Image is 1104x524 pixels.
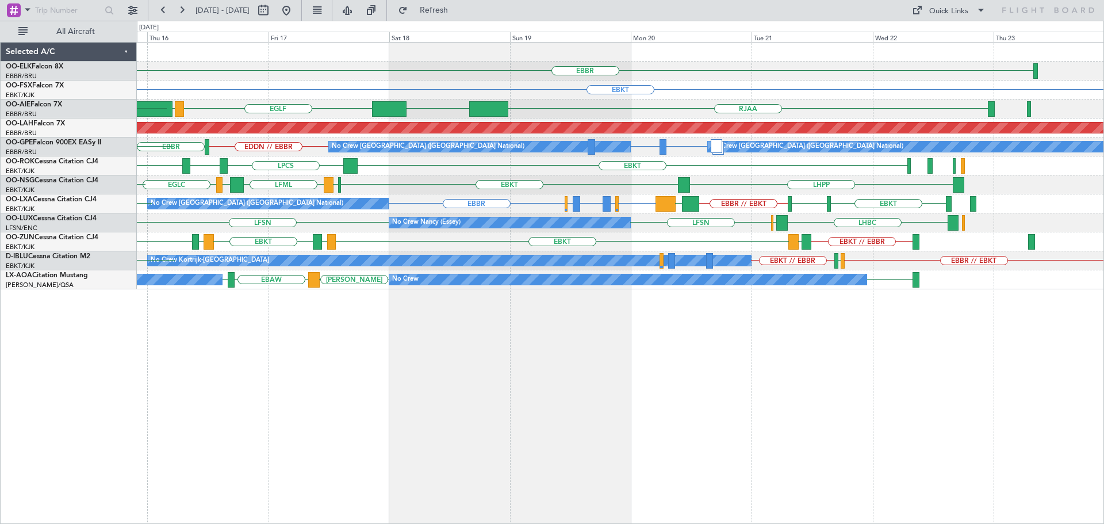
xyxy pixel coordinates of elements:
[711,138,903,155] div: No Crew [GEOGRAPHIC_DATA] ([GEOGRAPHIC_DATA] National)
[6,281,74,289] a: [PERSON_NAME]/QSA
[151,195,343,212] div: No Crew [GEOGRAPHIC_DATA] ([GEOGRAPHIC_DATA] National)
[6,272,88,279] a: LX-AOACitation Mustang
[147,32,268,42] div: Thu 16
[151,252,269,269] div: No Crew Kortrijk-[GEOGRAPHIC_DATA]
[332,138,524,155] div: No Crew [GEOGRAPHIC_DATA] ([GEOGRAPHIC_DATA] National)
[752,32,872,42] div: Tue 21
[6,234,34,241] span: OO-ZUN
[6,82,32,89] span: OO-FSX
[13,22,125,41] button: All Aircraft
[6,224,37,232] a: LFSN/ENC
[392,271,419,288] div: No Crew
[393,1,462,20] button: Refresh
[139,23,159,33] div: [DATE]
[6,63,32,70] span: OO-ELK
[6,253,28,260] span: D-IBLU
[6,177,34,184] span: OO-NSG
[392,214,461,231] div: No Crew Nancy (Essey)
[6,72,37,81] a: EBBR/BRU
[6,158,34,165] span: OO-ROK
[6,139,33,146] span: OO-GPE
[6,101,30,108] span: OO-AIE
[389,32,510,42] div: Sat 18
[6,167,34,175] a: EBKT/KJK
[35,2,101,19] input: Trip Number
[6,120,33,127] span: OO-LAH
[6,148,37,156] a: EBBR/BRU
[6,196,97,203] a: OO-LXACessna Citation CJ4
[906,1,991,20] button: Quick Links
[510,32,631,42] div: Sun 19
[6,253,90,260] a: D-IBLUCessna Citation M2
[6,139,101,146] a: OO-GPEFalcon 900EX EASy II
[6,91,34,100] a: EBKT/KJK
[6,234,98,241] a: OO-ZUNCessna Citation CJ4
[6,110,37,118] a: EBBR/BRU
[6,243,34,251] a: EBKT/KJK
[6,158,98,165] a: OO-ROKCessna Citation CJ4
[6,129,37,137] a: EBBR/BRU
[6,272,32,279] span: LX-AOA
[269,32,389,42] div: Fri 17
[6,196,33,203] span: OO-LXA
[410,6,458,14] span: Refresh
[631,32,752,42] div: Mon 20
[6,215,33,222] span: OO-LUX
[6,120,65,127] a: OO-LAHFalcon 7X
[195,5,250,16] span: [DATE] - [DATE]
[30,28,121,36] span: All Aircraft
[929,6,968,17] div: Quick Links
[6,262,34,270] a: EBKT/KJK
[6,177,98,184] a: OO-NSGCessna Citation CJ4
[873,32,994,42] div: Wed 22
[6,82,64,89] a: OO-FSXFalcon 7X
[6,205,34,213] a: EBKT/KJK
[6,63,63,70] a: OO-ELKFalcon 8X
[6,186,34,194] a: EBKT/KJK
[6,101,62,108] a: OO-AIEFalcon 7X
[6,215,97,222] a: OO-LUXCessna Citation CJ4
